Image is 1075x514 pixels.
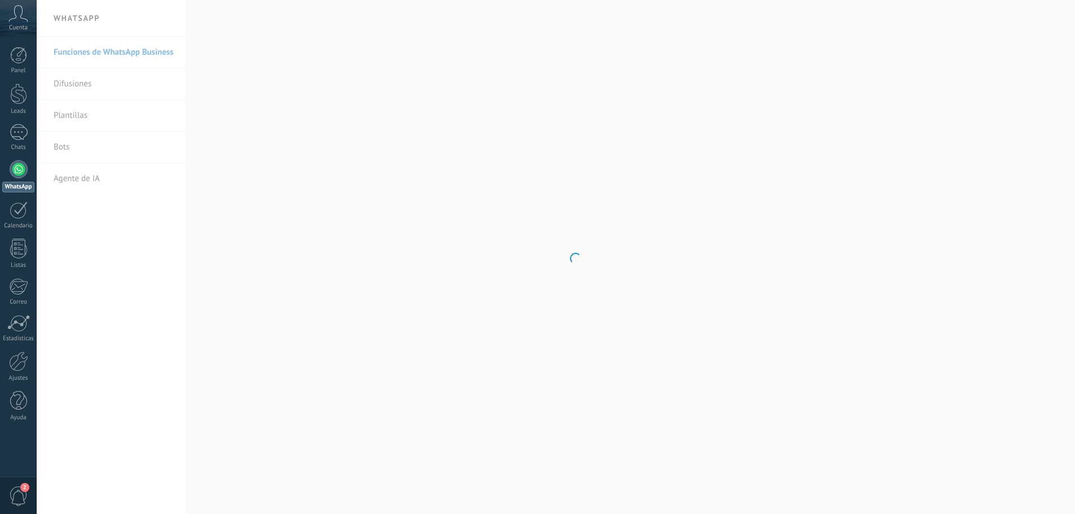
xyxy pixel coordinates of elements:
[2,375,35,382] div: Ajustes
[2,335,35,342] div: Estadísticas
[2,182,34,192] div: WhatsApp
[20,483,29,492] span: 2
[2,298,35,306] div: Correo
[2,262,35,269] div: Listas
[2,108,35,115] div: Leads
[9,24,28,32] span: Cuenta
[2,144,35,151] div: Chats
[2,67,35,74] div: Panel
[2,222,35,230] div: Calendario
[2,414,35,421] div: Ayuda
